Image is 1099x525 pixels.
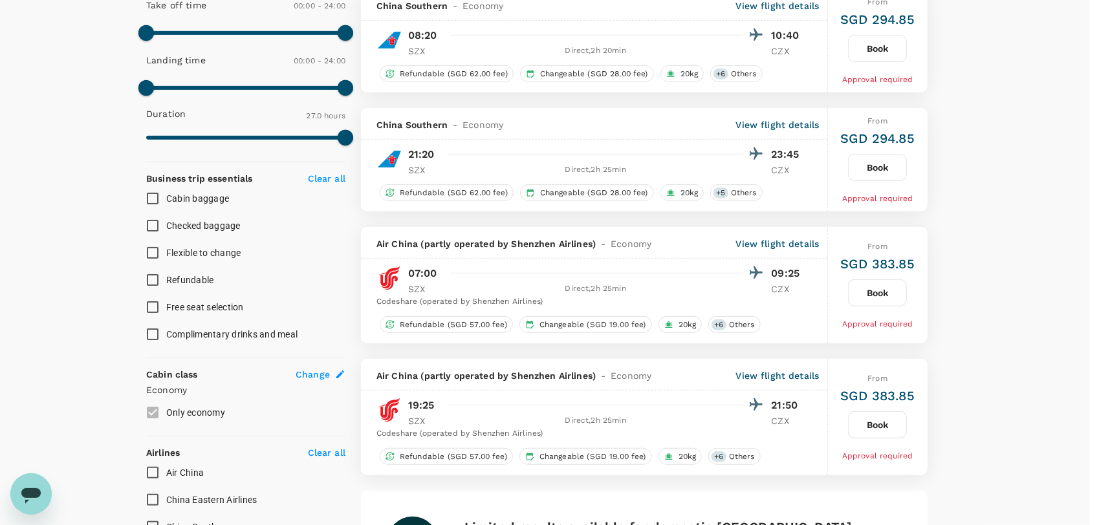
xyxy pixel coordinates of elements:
[867,116,887,125] span: From
[736,369,820,382] p: View flight details
[713,187,728,198] span: + 5
[772,164,804,177] p: CZX
[10,473,52,515] iframe: Button to launch messaging window
[462,118,503,131] span: Economy
[408,147,435,162] p: 21:20
[448,414,743,427] div: Direct , 2h 25min
[408,45,441,58] p: SZX
[166,407,225,418] span: Only economy
[712,319,726,330] span: + 6
[535,187,653,198] span: Changeable (SGD 28.00 fee)
[376,27,402,53] img: CZ
[841,385,915,406] h6: SGD 383.85
[842,319,913,328] span: Approval required
[724,319,760,330] span: Others
[841,128,915,149] h6: SGD 294.85
[296,368,330,381] span: Change
[166,248,241,258] span: Flexible to change
[841,253,915,274] h6: SGD 383.85
[376,295,804,308] div: Codeshare (operated by Shenzhen Airlines)
[146,369,198,380] strong: Cabin class
[848,279,907,306] button: Book
[842,194,913,203] span: Approval required
[448,283,743,295] div: Direct , 2h 25min
[772,45,804,58] p: CZX
[534,319,651,330] span: Changeable (SGD 19.00 fee)
[166,302,244,312] span: Free seat selection
[376,237,596,250] span: Air China (partly operated by Shenzhen Airlines)
[673,451,702,462] span: 20kg
[772,398,804,413] p: 21:50
[408,414,441,427] p: SZX
[675,187,704,198] span: 20kg
[166,193,229,204] span: Cabin baggage
[726,187,762,198] span: Others
[146,54,206,67] p: Landing time
[841,9,915,30] h6: SGD 294.85
[308,172,345,185] p: Clear all
[376,427,804,440] div: Codeshare (operated by Shenzhen Airlines)
[408,164,441,177] p: SZX
[772,28,804,43] p: 10:40
[596,237,611,250] span: -
[448,118,462,131] span: -
[448,164,743,177] div: Direct , 2h 25min
[166,220,241,231] span: Checked baggage
[673,319,702,330] span: 20kg
[848,411,907,438] button: Book
[166,329,298,339] span: Complimentary drinks and meal
[408,398,435,413] p: 19:25
[842,451,913,460] span: Approval required
[146,447,180,458] strong: Airlines
[376,118,448,131] span: China Southern
[724,451,760,462] span: Others
[842,75,913,84] span: Approval required
[166,275,214,285] span: Refundable
[867,242,887,251] span: From
[395,69,513,80] span: Refundable (SGD 62.00 fee)
[146,383,345,396] p: Economy
[736,118,820,131] p: View flight details
[448,45,743,58] div: Direct , 2h 20min
[772,283,804,295] p: CZX
[166,467,204,478] span: Air China
[535,69,653,80] span: Changeable (SGD 28.00 fee)
[146,173,253,184] strong: Business trip essentials
[736,237,820,250] p: View flight details
[294,1,345,10] span: 00:00 - 24:00
[713,69,728,80] span: + 6
[848,154,907,181] button: Book
[712,451,726,462] span: + 6
[376,146,402,172] img: CZ
[611,369,651,382] span: Economy
[772,414,804,427] p: CZX
[376,397,402,423] img: CA
[408,266,437,281] p: 07:00
[166,495,257,505] span: China Eastern Airlines
[146,107,186,120] p: Duration
[596,369,611,382] span: -
[408,28,437,43] p: 08:20
[772,266,804,281] p: 09:25
[675,69,704,80] span: 20kg
[308,446,345,459] p: Clear all
[395,451,512,462] span: Refundable (SGD 57.00 fee)
[395,319,512,330] span: Refundable (SGD 57.00 fee)
[376,265,402,291] img: CA
[772,147,804,162] p: 23:45
[395,187,513,198] span: Refundable (SGD 62.00 fee)
[534,451,651,462] span: Changeable (SGD 19.00 fee)
[867,374,887,383] span: From
[376,369,596,382] span: Air China (partly operated by Shenzhen Airlines)
[294,56,345,65] span: 00:00 - 24:00
[408,283,441,295] p: SZX
[611,237,651,250] span: Economy
[726,69,762,80] span: Others
[307,111,346,120] span: 27.0 hours
[848,35,907,62] button: Book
